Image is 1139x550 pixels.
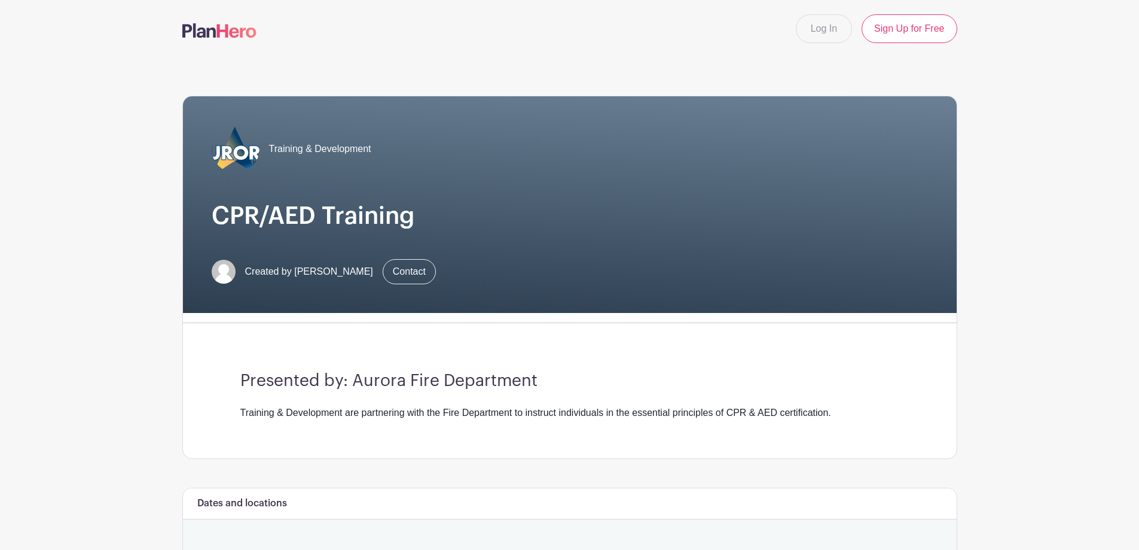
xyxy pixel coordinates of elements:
img: 2023_COA_Horiz_Logo_PMS_BlueStroke%204.png [212,125,259,173]
h1: CPR/AED Training [212,202,928,230]
a: Log In [796,14,852,43]
span: Training & Development [269,142,371,156]
img: logo-507f7623f17ff9eddc593b1ce0a138ce2505c220e1c5a4e2b4648c50719b7d32.svg [182,23,256,38]
h3: Presented by: Aurora Fire Department [240,371,899,391]
h6: Dates and locations [197,498,287,509]
img: default-ce2991bfa6775e67f084385cd625a349d9dcbb7a52a09fb2fda1e96e2d18dcdb.png [212,260,236,284]
span: Created by [PERSON_NAME] [245,265,373,279]
a: Sign Up for Free [862,14,957,43]
a: Contact [383,259,436,284]
div: Training & Development are partnering with the Fire Department to instruct individuals in the ess... [240,406,899,420]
